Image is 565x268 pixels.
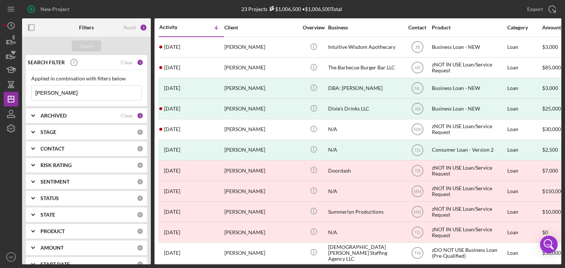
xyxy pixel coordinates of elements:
div: 3 [140,24,147,31]
div: Dixie’s Drinks LLC [328,99,402,119]
div: 23 Projects • $1,006,500 Total [241,6,342,12]
time: 2023-06-23 07:07 [164,209,180,215]
b: AMOUNT [40,245,64,251]
div: N/A [328,222,402,242]
div: [PERSON_NAME] [224,120,298,139]
div: Clear [121,59,133,65]
b: RISK RATING [40,162,72,168]
b: STATE [40,212,55,218]
button: New Project [22,2,77,17]
div: N/A [328,140,402,160]
button: Export [520,2,561,17]
div: Business Loan - NEW [432,37,505,57]
div: Loan [507,222,541,242]
div: Loan [507,181,541,201]
div: Activity [159,24,192,30]
div: N/A [328,181,402,201]
div: 0 [137,162,143,169]
div: [PERSON_NAME] [224,140,298,160]
div: Business [328,25,402,30]
div: zDO NOT USE Business Loan (Pre-Qualified) [432,243,505,262]
time: 2025-07-29 02:01 [164,44,180,50]
div: 0 [137,245,143,251]
div: 0 [137,145,143,152]
div: Doordash [328,161,402,180]
div: Reset [124,25,136,30]
div: Client [224,25,298,30]
b: ARCHIVED [40,113,67,119]
b: Filters [79,25,94,30]
b: STATUS [40,195,59,201]
text: NL [415,86,420,91]
div: Export [527,2,543,17]
div: Contact [404,25,431,30]
div: Loan [507,120,541,139]
time: 2023-07-21 21:59 [164,188,180,194]
div: [PERSON_NAME] [224,161,298,180]
span: $85,000 [542,64,561,70]
div: Loan [507,99,541,119]
text: TG [414,230,420,235]
div: Loan [507,161,541,180]
b: STAGE [40,129,56,135]
div: Loan [507,37,541,57]
text: MM [414,189,421,194]
div: Category [507,25,541,30]
div: zNOT IN USE Loan/Service Request [432,181,505,201]
time: 2023-12-04 19:56 [164,126,180,132]
div: Loan [507,79,541,98]
div: Product [432,25,505,30]
text: TG [414,148,420,153]
b: CONTACT [40,146,64,152]
div: 0 [137,178,143,185]
div: zNOT IN USE Loan/Service Request [432,161,505,180]
div: Loan [507,243,541,262]
text: NW [414,127,422,132]
div: The Barbecue Burger Bar LLC [328,58,402,77]
div: Overview [300,25,327,30]
span: $50,000 [542,250,561,256]
div: zNOT IN USE Loan/Service Request [432,120,505,139]
div: zNOT IN USE Loan/Service Request [432,202,505,221]
div: Apply [80,40,93,51]
div: 0 [137,261,143,268]
div: [DEMOGRAPHIC_DATA][PERSON_NAME] Staffing Agency LLC [328,243,402,262]
b: SENTIMENT [40,179,70,185]
text: TB [415,168,420,173]
b: START DATE [40,261,70,267]
text: JB [415,45,420,50]
div: Open Intercom Messenger [540,236,558,253]
div: New Project [40,2,69,17]
div: Loan [507,58,541,77]
div: [PERSON_NAME] [224,222,298,242]
div: Consumer Loan - Version 2 [432,140,505,160]
text: MM [414,209,421,214]
div: [PERSON_NAME] [224,99,298,119]
div: Intuitive Wisdom Apothecary [328,37,402,57]
text: TW [414,251,421,256]
div: [PERSON_NAME] [224,58,298,77]
button: SF [4,250,18,264]
time: 2023-05-11 15:20 [164,250,180,256]
div: [PERSON_NAME] [224,79,298,98]
div: zNOT IN USE Loan/Service Request [432,58,505,77]
time: 2024-08-14 17:38 [164,106,180,112]
div: Business Loan - NEW [432,99,505,119]
time: 2024-12-17 13:59 [164,65,180,70]
div: 0 [137,195,143,202]
time: 2023-11-06 15:13 [164,147,180,153]
text: AB [414,106,420,112]
div: [PERSON_NAME] [224,243,298,262]
div: Loan [507,140,541,160]
div: Business Loan - NEW [432,79,505,98]
div: N/A [328,120,402,139]
div: [PERSON_NAME] [224,181,298,201]
text: SF [9,255,13,259]
div: Summerlyn Productions [328,202,402,221]
div: 0 [137,211,143,218]
b: SEARCH FILTER [28,59,65,65]
text: AR [414,65,420,70]
time: 2024-09-04 00:34 [164,85,180,91]
div: Applied in combination with filters below [31,76,142,82]
div: 0 [137,129,143,135]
